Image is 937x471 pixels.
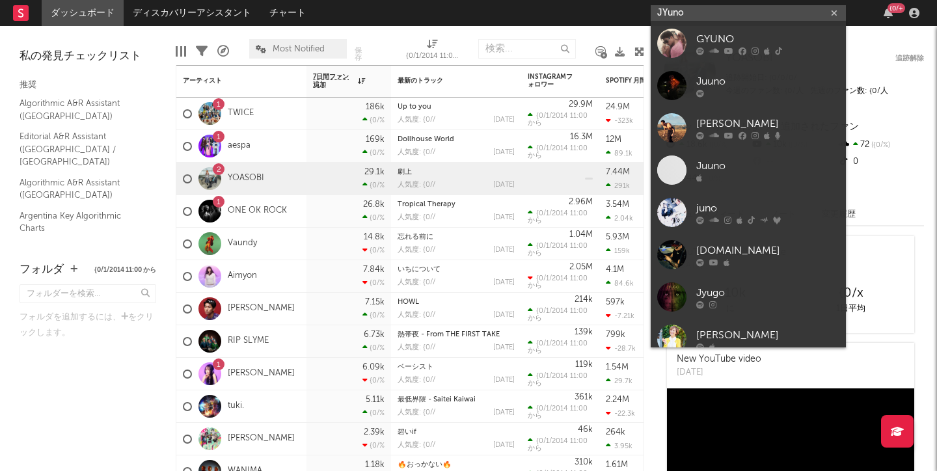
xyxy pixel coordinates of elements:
[696,243,839,258] div: [DOMAIN_NAME]
[493,116,515,124] div: [DATE]
[398,266,515,273] div: いちについて
[406,49,458,64] div: {0/1/2014 11:00 から
[398,299,419,306] a: HOWL
[569,263,593,271] div: 2.05M
[398,201,515,208] div: Tropical Therapy
[651,149,846,191] a: Juuno
[366,103,385,111] div: 186k
[398,266,441,273] a: いちについて
[493,409,515,416] div: [DATE]
[228,368,295,379] a: [PERSON_NAME]
[606,312,634,320] div: -7.21k
[398,396,515,403] div: 最低界隈 - Saitei Kaiwai
[791,301,911,317] div: 1日平均
[493,214,515,221] div: [DATE]
[398,168,515,176] div: 劇上
[606,200,629,209] div: 3.54M
[398,429,515,436] div: 碧いif
[606,214,633,222] div: 2.04k
[398,377,435,384] div: 人気度: {0//
[493,442,515,449] div: [DATE]
[398,136,515,143] div: Dollhouse World
[606,330,625,339] div: 799k
[606,428,625,437] div: 264k
[363,200,385,209] div: 26.8k
[362,441,385,450] div: {0/%
[606,409,635,418] div: -22.3k
[569,230,593,239] div: 1.04M
[228,141,251,152] a: aespa
[228,271,257,282] a: Aimyon
[606,135,621,144] div: 12M
[791,286,911,301] div: {0/x
[528,274,593,289] div: {0/1/2014 11:00 から
[651,107,846,149] a: [PERSON_NAME]
[884,8,893,18] button: {0/+
[313,73,355,88] span: 7日間ファン追加
[398,461,452,468] a: 🔥おっかない🔥
[20,96,143,123] a: Algorithmic A&R Assistant ([GEOGRAPHIC_DATA])
[606,279,634,288] div: 84.6k
[398,299,515,306] div: HOWL
[176,33,186,70] div: 列の編集
[398,409,435,416] div: 人気度: {0//
[837,154,924,170] div: 0
[366,135,385,144] div: 169k
[493,247,515,254] div: [DATE]
[398,234,433,241] a: 忘れる前に
[528,437,593,452] div: {0/1/2014 11:00 から
[398,396,476,403] a: 最低界隈 - Saitei Kaiwai
[362,278,385,287] div: {0/%
[651,318,846,360] a: [PERSON_NAME]
[398,182,435,189] div: 人気度: {0//
[606,363,629,371] div: 1.54M
[362,148,385,157] div: {0/%
[228,238,257,249] a: Vaundy
[606,182,630,190] div: 291k
[493,149,515,156] div: [DATE]
[398,364,515,371] div: ベーシスト
[398,331,500,338] a: 熱帯夜 - From THE FIRST TAKE
[362,181,385,189] div: {0/%
[20,284,156,303] input: フォルダーを検索...
[895,52,924,65] button: 追跡解除
[362,343,385,352] div: {0/%
[228,336,269,347] a: RIP SLYME
[696,285,839,301] div: Jyugo
[606,265,624,274] div: 4.1M
[398,168,412,176] a: 劇上
[528,306,593,322] div: {0/1/2014 11:00 から
[493,312,515,319] div: [DATE]
[398,364,433,371] a: ベーシスト
[364,330,385,339] div: 6.73k
[365,461,385,469] div: 1.18k
[696,31,839,47] div: GYUNO
[398,214,435,221] div: 人気度: {0//
[228,108,254,119] a: TWICE
[94,267,156,273] button: {0/1/2014 11:00 から
[575,360,593,369] div: 119k
[651,22,846,64] a: GYUNO
[569,100,593,109] div: 29.9M
[20,129,143,169] a: Editorial A&R Assistant ([GEOGRAPHIC_DATA] / [GEOGRAPHIC_DATA])
[228,173,264,184] a: YOASOBI
[606,149,632,157] div: 89.1k
[606,298,625,306] div: 597k
[398,247,435,254] div: 人気度: {0//
[20,176,143,202] a: Algorithmic A&R Assistant ([GEOGRAPHIC_DATA])
[398,442,435,449] div: 人気度: {0//
[606,116,633,125] div: -323k
[366,396,385,404] div: 5.11k
[478,39,576,59] input: 検索...
[398,103,431,111] a: Up to you
[606,442,632,450] div: 3.95k
[606,247,630,255] div: 159k
[606,396,629,404] div: 2.24M
[228,433,295,444] a: [PERSON_NAME]
[837,137,924,154] div: 72
[398,77,495,85] div: 最新のトラック
[528,209,593,224] div: {0/1/2014 11:00 から
[696,200,839,216] div: juno
[606,103,630,111] div: 24.9M
[528,111,593,127] div: {0/1/2014 11:00 から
